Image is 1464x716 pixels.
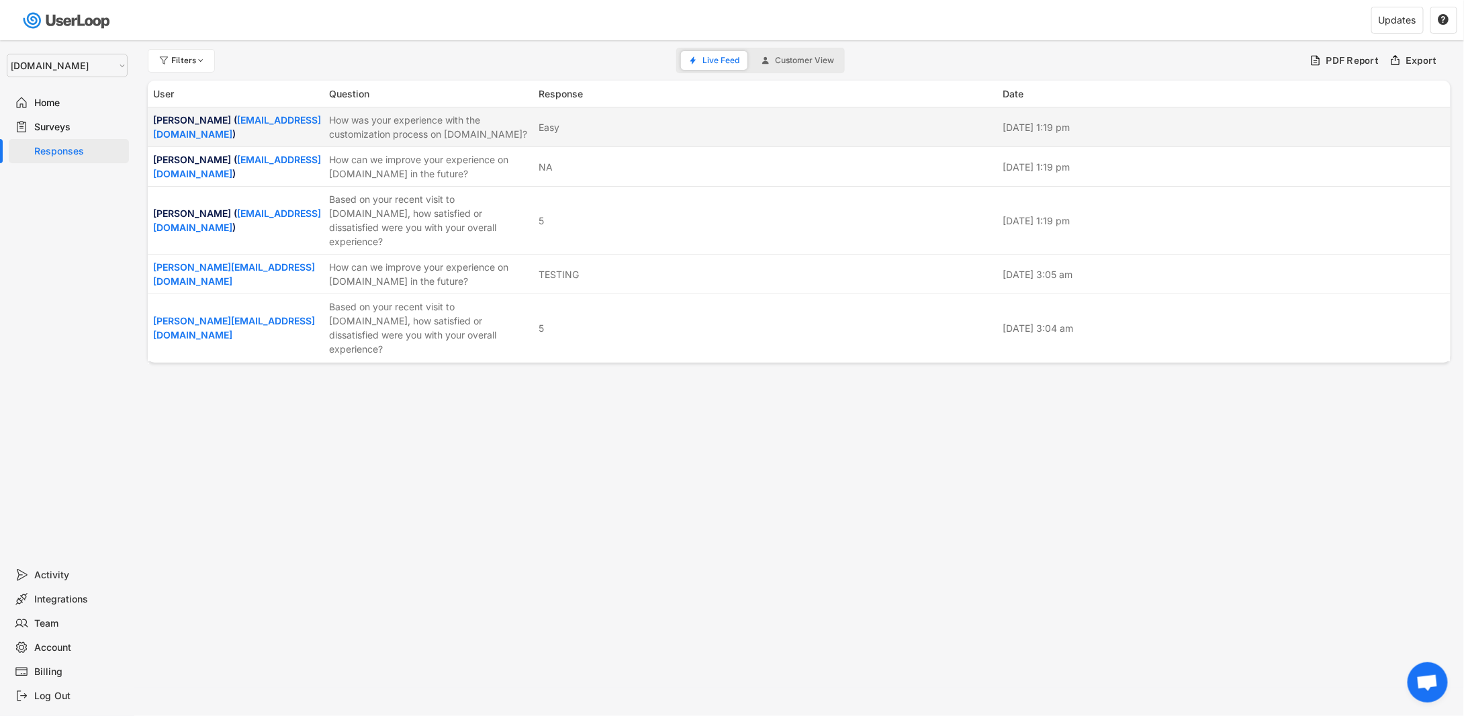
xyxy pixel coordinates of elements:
[702,56,739,64] span: Live Feed
[153,114,321,140] a: [EMAIL_ADDRESS][DOMAIN_NAME]
[153,87,321,101] div: User
[1408,662,1448,703] div: Open chat
[1003,214,1445,228] div: [DATE] 1:19 pm
[329,260,531,288] div: How can we improve your experience on [DOMAIN_NAME] in the future?
[775,56,834,64] span: Customer View
[35,97,124,109] div: Home
[1379,15,1416,25] div: Updates
[681,51,747,70] button: Live Feed
[35,617,124,630] div: Team
[35,641,124,654] div: Account
[35,145,124,158] div: Responses
[329,192,531,249] div: Based on your recent visit to [DOMAIN_NAME], how satisfied or dissatisfied were you with your ove...
[153,154,321,179] a: [EMAIL_ADDRESS][DOMAIN_NAME]
[753,51,842,70] button: Customer View
[1003,87,1445,101] div: Date
[153,208,321,233] a: [EMAIL_ADDRESS][DOMAIN_NAME]
[539,160,553,174] div: NA
[171,56,206,64] div: Filters
[539,214,544,228] div: 5
[35,593,124,606] div: Integrations
[153,315,315,341] a: [PERSON_NAME][EMAIL_ADDRESS][DOMAIN_NAME]
[1003,267,1445,281] div: [DATE] 3:05 am
[1003,321,1445,335] div: [DATE] 3:04 am
[1406,54,1438,66] div: Export
[153,113,321,141] div: [PERSON_NAME] ( )
[153,152,321,181] div: [PERSON_NAME] ( )
[1003,120,1445,134] div: [DATE] 1:19 pm
[539,87,995,101] div: Response
[35,666,124,678] div: Billing
[153,206,321,234] div: [PERSON_NAME] ( )
[1003,160,1445,174] div: [DATE] 1:19 pm
[539,321,544,335] div: 5
[35,569,124,582] div: Activity
[329,300,531,356] div: Based on your recent visit to [DOMAIN_NAME], how satisfied or dissatisfied were you with your ove...
[539,267,579,281] div: TESTING
[1438,13,1449,26] text: 
[329,87,531,101] div: Question
[35,121,124,134] div: Surveys
[153,261,315,287] a: [PERSON_NAME][EMAIL_ADDRESS][DOMAIN_NAME]
[539,120,559,134] div: Easy
[1438,14,1450,26] button: 
[329,152,531,181] div: How can we improve your experience on [DOMAIN_NAME] in the future?
[329,113,531,141] div: How was your experience with the customization process on [DOMAIN_NAME]?
[20,7,115,34] img: userloop-logo-01.svg
[35,690,124,703] div: Log Out
[1326,54,1379,66] div: PDF Report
